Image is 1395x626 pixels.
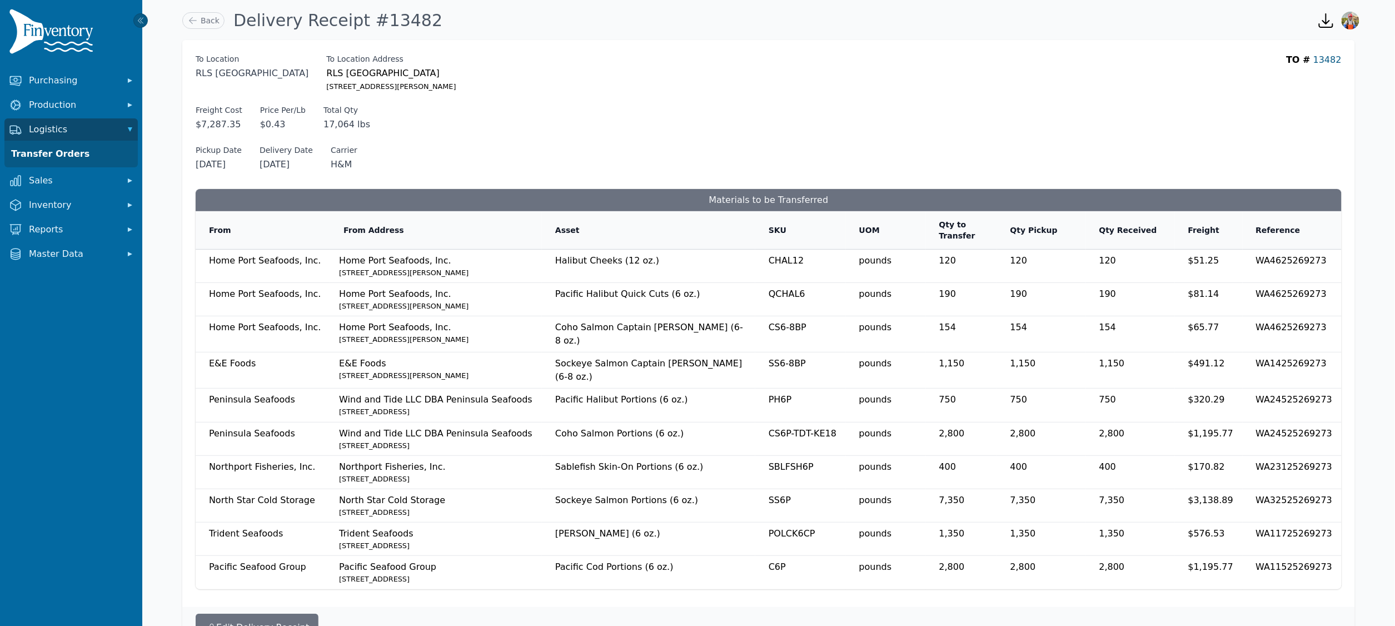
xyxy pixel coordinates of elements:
[209,428,295,439] span: Peninsula Seafoods
[182,12,225,29] a: Back
[1175,556,1243,589] td: $1,195.77
[1010,528,1036,539] span: 1,350
[1175,422,1243,455] td: $1,195.77
[555,289,700,299] span: Pacific Halibut Quick Cuts (6 oz.)
[339,428,533,451] span: Wind and Tide LLC DBA Peninsula Seafoods
[859,495,892,505] span: pounds
[339,358,533,381] span: E&E Foods
[859,428,892,439] span: pounds
[755,523,846,556] td: POLCK6CP
[196,158,242,171] span: [DATE]
[555,322,743,346] span: Coho Salmon Captain [PERSON_NAME] (6-8 oz.)
[209,255,321,266] span: Home Port Seafoods, Inc.
[1243,489,1342,522] td: WA32525269273
[196,105,242,116] span: Freight Cost
[939,428,965,439] span: 2,800
[997,211,1086,250] th: Qty Pickup
[755,352,846,389] td: SS6-8BP
[755,250,846,283] td: CHAL12
[29,98,118,112] span: Production
[1175,250,1243,283] td: $51.25
[4,194,138,216] button: Inventory
[339,507,533,518] small: [STREET_ADDRESS]
[555,461,704,472] span: Sablefish Skin-On Portions (6 oz.)
[555,255,659,266] span: Halibut Cheeks (12 oz.)
[331,145,357,156] span: Carrier
[939,495,965,505] span: 7,350
[209,322,321,332] span: Home Port Seafoods, Inc.
[1099,428,1125,439] span: 2,800
[323,105,370,116] label: Total Qty
[1243,352,1342,389] td: WA1425269273
[755,489,846,522] td: SS6P
[859,322,892,332] span: pounds
[1342,12,1359,29] img: Sera Wheeler
[339,440,533,451] small: [STREET_ADDRESS]
[1010,394,1028,405] span: 750
[4,69,138,92] button: Purchasing
[339,528,533,551] span: Trident Seafoods
[196,189,1342,211] h3: Materials to be Transferred
[939,461,956,472] span: 400
[755,422,846,455] td: CS6P-TDT-KE18
[1099,562,1125,572] span: 2,800
[339,461,533,484] span: Northport Fisheries, Inc.
[1175,489,1243,522] td: $3,138.89
[260,145,313,156] span: Delivery Date
[233,11,442,31] h1: Delivery Receipt #13482
[339,334,533,345] small: [STREET_ADDRESS][PERSON_NAME]
[260,105,306,116] label: Price Per/Lb
[1175,523,1243,556] td: $576.53
[196,118,242,131] span: $7,287.35
[323,118,370,131] span: 17,064 lbs
[1243,455,1342,489] td: WA23125269273
[1086,211,1175,250] th: Qty Received
[555,428,684,439] span: Coho Salmon Portions (6 oz.)
[1243,523,1342,556] td: WA11725269273
[1287,54,1311,65] span: TO #
[755,211,846,250] th: SKU
[339,301,533,311] small: [STREET_ADDRESS][PERSON_NAME]
[4,170,138,192] button: Sales
[339,322,533,345] span: Home Port Seafoods, Inc.
[1010,255,1028,266] span: 120
[755,283,846,316] td: QCHAL6
[29,174,118,187] span: Sales
[1010,461,1028,472] span: 400
[1010,358,1036,369] span: 1,150
[1243,211,1342,250] th: Reference
[1099,322,1117,332] span: 154
[939,394,956,405] span: 750
[1099,358,1125,369] span: 1,150
[1010,322,1028,332] span: 154
[859,255,892,266] span: pounds
[29,247,118,261] span: Master Data
[1243,556,1342,589] td: WA11525269273
[339,474,533,484] small: [STREET_ADDRESS]
[1099,461,1117,472] span: 400
[555,358,742,382] span: Sockeye Salmon Captain [PERSON_NAME] (6-8 oz.)
[1313,54,1342,65] a: 13482
[339,289,533,311] span: Home Port Seafoods, Inc.
[4,118,138,141] button: Logistics
[1175,455,1243,489] td: $170.82
[1175,352,1243,389] td: $491.12
[29,74,118,87] span: Purchasing
[209,289,321,299] span: Home Port Seafoods, Inc.
[555,495,698,505] span: Sockeye Salmon Portions (6 oz.)
[939,255,956,266] span: 120
[209,562,306,572] span: Pacific Seafood Group
[859,289,892,299] span: pounds
[4,218,138,241] button: Reports
[29,198,118,212] span: Inventory
[1010,428,1036,439] span: 2,800
[859,528,892,539] span: pounds
[859,358,892,369] span: pounds
[1243,316,1342,352] td: WA4625269273
[755,316,846,352] td: CS6-8BP
[555,528,660,539] span: [PERSON_NAME] (6 oz.)
[939,358,965,369] span: 1,150
[339,255,533,278] span: Home Port Seafoods, Inc.
[1010,495,1036,505] span: 7,350
[1175,316,1243,352] td: $65.77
